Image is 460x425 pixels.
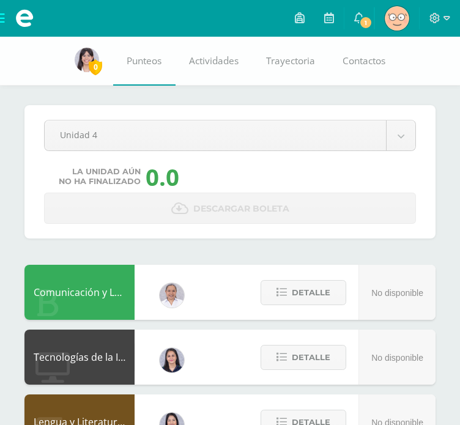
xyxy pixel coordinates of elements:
[371,353,423,363] span: No disponible
[45,120,415,150] a: Unidad 4
[385,6,409,31] img: c6a0bfaf15cb9618c68d5db85ac61b27.png
[343,54,385,67] span: Contactos
[75,48,99,72] img: da35e633303011d23644707266dbea55.png
[24,330,135,385] div: Tecnologías de la Información y la Comunicación 4
[146,161,179,193] div: 0.0
[292,281,330,304] span: Detalle
[371,288,423,298] span: No disponible
[176,37,253,86] a: Actividades
[261,280,346,305] button: Detalle
[59,167,141,187] span: La unidad aún no ha finalizado
[329,37,399,86] a: Contactos
[89,59,102,75] span: 0
[189,54,239,67] span: Actividades
[292,346,330,369] span: Detalle
[127,54,161,67] span: Punteos
[193,194,289,224] span: Descargar boleta
[359,16,373,29] span: 1
[266,54,315,67] span: Trayectoria
[60,120,371,149] span: Unidad 4
[160,348,184,372] img: dbcf09110664cdb6f63fe058abfafc14.png
[24,265,135,320] div: Comunicación y Lenguaje L3 Inglés 4
[253,37,329,86] a: Trayectoria
[261,345,346,370] button: Detalle
[113,37,176,86] a: Punteos
[160,283,184,308] img: 04fbc0eeb5f5f8cf55eb7ff53337e28b.png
